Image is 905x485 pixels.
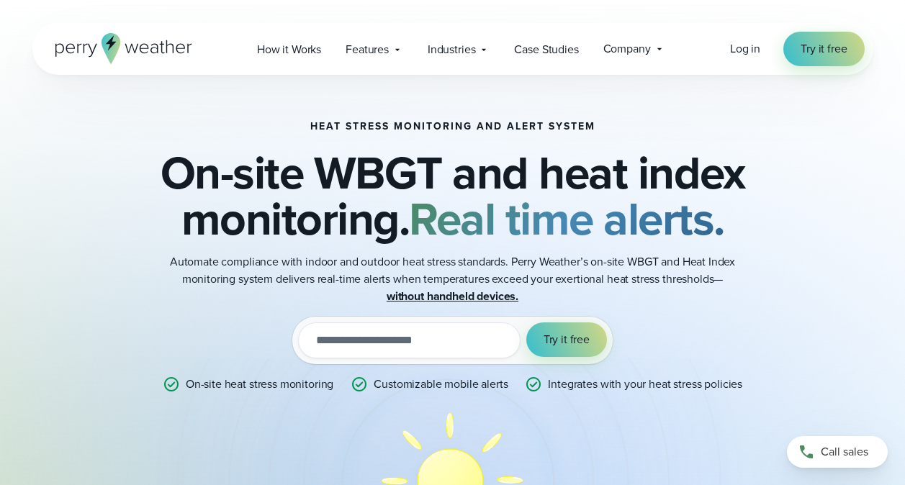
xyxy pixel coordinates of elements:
span: Features [346,41,389,58]
h1: Heat Stress Monitoring and Alert System [310,121,595,132]
a: Case Studies [502,35,590,64]
p: Customizable mobile alerts [374,376,508,393]
a: Log in [730,40,760,58]
span: Try it free [801,40,847,58]
a: How it Works [245,35,333,64]
span: Company [603,40,651,58]
strong: without handheld devices. [387,288,518,304]
button: Try it free [526,322,607,357]
p: Integrates with your heat stress policies [548,376,742,393]
h2: On-site WBGT and heat index monitoring. [104,150,801,242]
a: Try it free [783,32,864,66]
p: On-site heat stress monitoring [186,376,333,393]
p: Automate compliance with indoor and outdoor heat stress standards. Perry Weather’s on-site WBGT a... [165,253,741,305]
span: Call sales [821,443,868,461]
strong: Real time alerts. [409,185,724,253]
span: Try it free [544,331,590,348]
a: Call sales [787,436,888,468]
span: Industries [428,41,476,58]
span: How it Works [257,41,321,58]
span: Case Studies [514,41,578,58]
span: Log in [730,40,760,57]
